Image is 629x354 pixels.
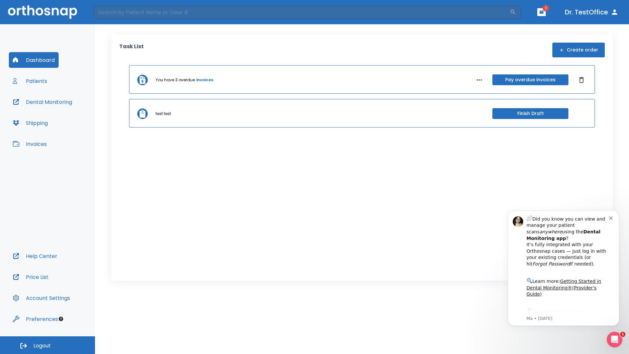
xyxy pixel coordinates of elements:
[552,43,605,57] button: Create order
[29,108,87,120] a: App Store
[9,290,74,306] button: Account Settings
[111,14,116,19] button: Dismiss notification
[543,5,549,11] span: 1
[196,77,213,83] a: invoices
[9,136,51,152] button: Invoices
[156,111,171,117] p: test test
[9,94,76,110] button: Dental Monitoring
[562,6,621,18] button: Dr. TestOffice
[9,311,62,327] button: Preferences
[156,77,195,83] p: You have 3 overdue
[8,5,77,19] img: Orthosnap
[9,115,52,131] button: Shipping
[492,108,568,119] button: Finish Draft
[576,75,587,85] button: Dismiss
[29,107,111,140] div: Download the app: | ​ Let us know if you need help getting started!
[94,6,510,19] input: Search by Patient Name or Case #
[498,201,629,336] iframe: Intercom notifications message
[492,74,568,85] button: Pay overdue invoices
[33,342,51,349] span: Logout
[9,52,59,68] button: Dashboard
[9,73,51,89] button: Patients
[58,316,64,322] div: Tooltip anchor
[29,115,111,121] p: Message from Ma, sent 4w ago
[620,332,625,337] span: 1
[119,43,144,57] p: Task List
[607,332,622,347] iframe: Intercom live chat
[9,248,61,264] button: Help Center
[9,269,52,285] button: Price List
